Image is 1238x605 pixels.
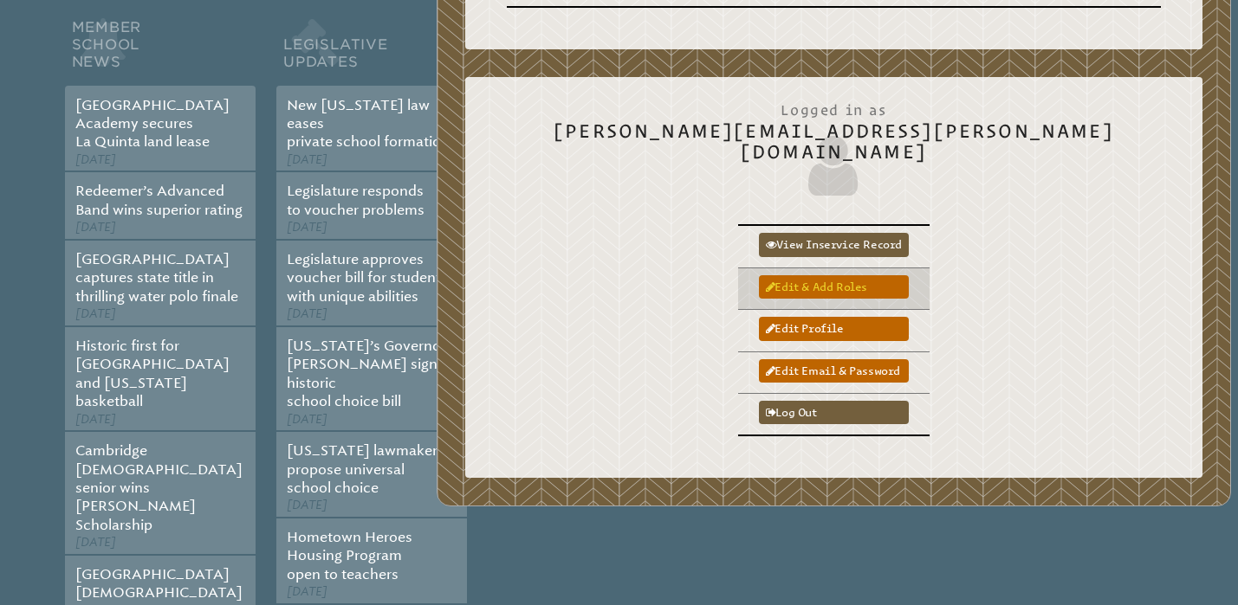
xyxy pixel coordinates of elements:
span: [DATE] [75,412,116,427]
a: Historic first for[GEOGRAPHIC_DATA]and [US_STATE] basketball [75,338,230,409]
a: Redeemer’s AdvancedBand wins superior rating [75,183,243,217]
a: Hometown HeroesHousing Programopen to teachers [287,529,412,582]
span: [DATE] [287,306,327,321]
a: Edit email & password [759,359,909,383]
a: Legislature respondsto voucher problems [287,183,425,217]
a: Log out [759,401,909,424]
span: [DATE] [287,412,327,427]
span: [DATE] [75,535,116,550]
a: Edit & add roles [759,275,909,299]
span: [DATE] [75,306,116,321]
a: View inservice record [759,233,909,256]
a: [GEOGRAPHIC_DATA]Academy securesLa Quinta land lease [75,97,230,151]
a: Edit profile [759,317,909,340]
h2: [PERSON_NAME][EMAIL_ADDRESS][PERSON_NAME][DOMAIN_NAME] [493,93,1175,200]
span: [DATE] [287,220,327,235]
h2: Member School News [65,15,256,86]
span: [DATE] [75,152,116,167]
span: [DATE] [75,220,116,235]
span: [DATE] [287,152,327,167]
a: Cambridge [DEMOGRAPHIC_DATA]senior wins [PERSON_NAME]Scholarship [75,442,243,533]
a: [US_STATE] lawmakerspropose universalschool choice [287,442,444,496]
a: New [US_STATE] law easesprivate school formation [287,97,450,151]
span: [DATE] [287,584,327,599]
a: [GEOGRAPHIC_DATA]captures state title inthrilling water polo finale [75,251,238,305]
a: Legislature approvesvoucher bill for studentswith unique abilities [287,251,448,305]
a: [US_STATE]’s Governor[PERSON_NAME] signs historicschool choice bill [287,338,446,409]
span: Logged in as [493,93,1175,120]
span: [DATE] [287,498,327,512]
h2: Legislative Updates [276,15,467,86]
